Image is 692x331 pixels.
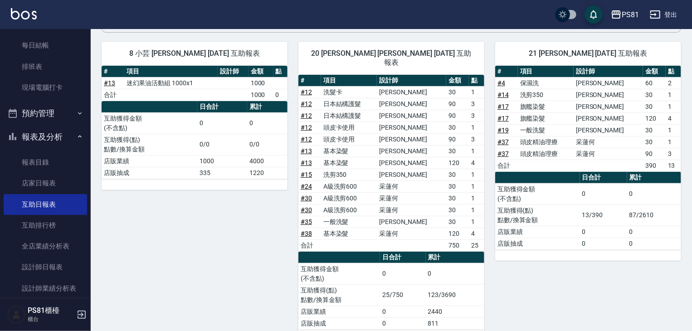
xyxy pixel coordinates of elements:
[518,148,574,160] td: 頭皮精油理療
[497,150,509,157] a: #37
[518,89,574,101] td: 洗剪350
[469,110,484,122] td: 3
[4,173,87,194] a: 店家日報表
[469,86,484,98] td: 1
[247,167,288,179] td: 1220
[666,136,681,148] td: 1
[643,136,666,148] td: 30
[377,157,446,169] td: [PERSON_NAME]
[574,148,643,160] td: 采蓮何
[273,89,288,101] td: 0
[197,101,247,113] th: 日合計
[518,101,574,112] td: 旗艦染髮
[446,75,469,87] th: 金額
[643,112,666,124] td: 120
[301,230,312,237] a: #38
[469,75,484,87] th: 點
[247,134,288,155] td: 0/0
[666,101,681,112] td: 1
[574,77,643,89] td: [PERSON_NAME]
[112,49,277,58] span: 8 小芸 [PERSON_NAME] [DATE] 互助報表
[574,112,643,124] td: [PERSON_NAME]
[446,157,469,169] td: 120
[124,77,218,89] td: 迷幻果油活動組 1000x1
[102,101,288,179] table: a dense table
[377,204,446,216] td: 采蓮何
[28,306,74,315] h5: PS81櫃檯
[643,160,666,171] td: 390
[627,183,681,204] td: 0
[469,122,484,133] td: 1
[666,66,681,78] th: 點
[321,192,377,204] td: A級洗剪600
[301,88,312,96] a: #12
[518,124,574,136] td: 一般洗髮
[11,8,37,19] img: Logo
[495,66,518,78] th: #
[102,155,197,167] td: 店販業績
[574,136,643,148] td: 采蓮何
[495,172,681,250] table: a dense table
[627,238,681,249] td: 0
[124,66,218,78] th: 項目
[497,103,509,110] a: #17
[4,35,87,56] a: 每日結帳
[377,228,446,239] td: 采蓮何
[495,226,580,238] td: 店販業績
[643,124,666,136] td: 30
[4,278,87,299] a: 設計師業績分析表
[309,49,473,67] span: 20 [PERSON_NAME] [PERSON_NAME] [DATE] 互助報表
[469,145,484,157] td: 1
[446,216,469,228] td: 30
[469,180,484,192] td: 1
[197,167,247,179] td: 335
[301,112,312,119] a: #12
[446,133,469,145] td: 90
[28,315,74,323] p: 櫃台
[666,124,681,136] td: 1
[574,89,643,101] td: [PERSON_NAME]
[627,226,681,238] td: 0
[380,306,426,317] td: 0
[377,122,446,133] td: [PERSON_NAME]
[321,204,377,216] td: A級洗剪600
[377,133,446,145] td: [PERSON_NAME]
[446,192,469,204] td: 30
[321,98,377,110] td: 日本結構護髮
[4,215,87,236] a: 互助排行榜
[469,133,484,145] td: 3
[446,228,469,239] td: 120
[377,110,446,122] td: [PERSON_NAME]
[497,127,509,134] a: #19
[301,218,312,225] a: #35
[574,101,643,112] td: [PERSON_NAME]
[446,145,469,157] td: 30
[197,155,247,167] td: 1000
[4,257,87,277] a: 設計師日報表
[321,169,377,180] td: 洗剪350
[643,77,666,89] td: 60
[321,133,377,145] td: 頭皮卡使用
[497,91,509,98] a: #14
[102,167,197,179] td: 店販抽成
[580,172,627,184] th: 日合計
[102,89,124,101] td: 合計
[301,100,312,107] a: #12
[585,5,603,24] button: save
[377,98,446,110] td: [PERSON_NAME]
[666,160,681,171] td: 13
[506,49,670,58] span: 21 [PERSON_NAME] [DATE] 互助報表
[666,112,681,124] td: 4
[426,252,484,263] th: 累計
[273,66,288,78] th: 點
[321,216,377,228] td: 一般洗髮
[495,238,580,249] td: 店販抽成
[666,89,681,101] td: 1
[301,171,312,178] a: #15
[298,263,380,284] td: 互助獲得金額 (不含點)
[321,122,377,133] td: 頭皮卡使用
[377,169,446,180] td: [PERSON_NAME]
[102,112,197,134] td: 互助獲得金額 (不含點)
[446,122,469,133] td: 30
[495,204,580,226] td: 互助獲得(點) 點數/換算金額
